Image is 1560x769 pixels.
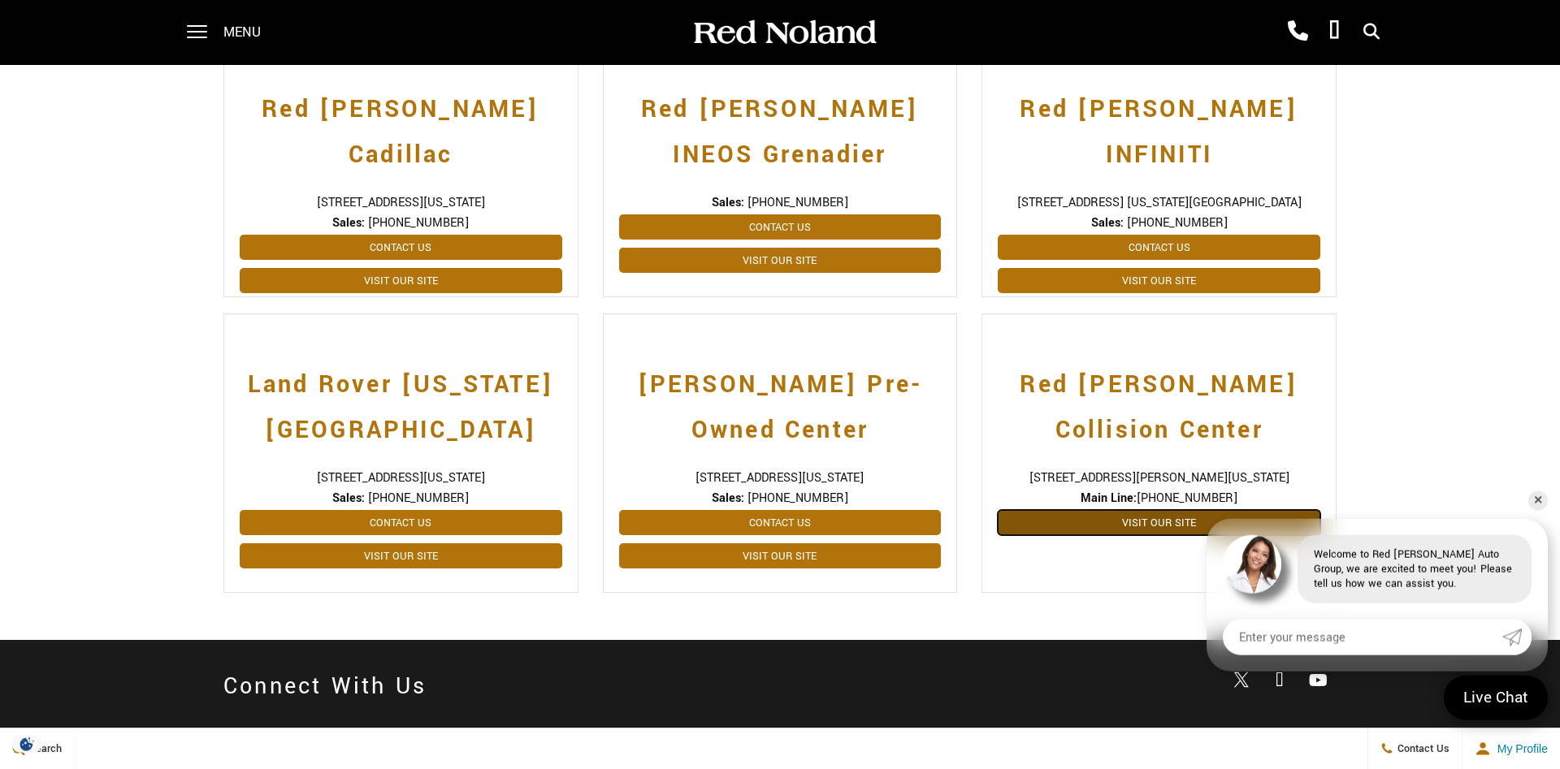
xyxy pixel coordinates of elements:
[712,194,744,211] strong: Sales:
[1225,665,1258,698] a: Open Twitter in a new window
[332,490,365,507] strong: Sales:
[368,214,469,231] span: [PHONE_NUMBER]
[619,543,942,568] a: Visit Our Site
[998,235,1320,260] a: Contact Us
[619,71,942,178] a: Red [PERSON_NAME] INEOS Grenadier
[1223,620,1502,655] input: Enter your message
[998,194,1320,211] span: [STREET_ADDRESS] [US_STATE][GEOGRAPHIC_DATA]
[691,19,877,47] img: Red Noland Auto Group
[1298,535,1532,603] div: Welcome to Red [PERSON_NAME] Auto Group, we are excited to meet you! Please tell us how we can as...
[240,268,562,293] a: Visit Our Site
[998,469,1320,486] span: [STREET_ADDRESS][PERSON_NAME][US_STATE]
[619,469,942,486] span: [STREET_ADDRESS][US_STATE]
[712,490,744,507] strong: Sales:
[240,469,562,486] span: [STREET_ADDRESS][US_STATE]
[619,248,942,273] a: Visit Our Site
[1491,742,1548,755] span: My Profile
[1462,728,1560,769] button: Open user profile menu
[8,736,45,753] section: Click to Open Cookie Consent Modal
[1302,664,1334,697] a: Open Youtube-play in a new window
[1455,687,1536,709] span: Live Chat
[619,214,942,240] a: Contact Us
[998,510,1320,535] a: Visit Our Site
[8,736,45,753] img: Opt-Out Icon
[1223,535,1281,594] img: Agent profile photo
[240,543,562,568] a: Visit Our Site
[619,346,942,453] a: [PERSON_NAME] Pre-Owned Center
[998,71,1320,178] a: Red [PERSON_NAME] INFINITI
[223,664,427,710] h2: Connect With Us
[1263,664,1296,697] a: Open Facebook in a new window
[240,235,562,260] a: Contact Us
[998,346,1320,453] a: Red [PERSON_NAME] Collision Center
[998,490,1320,507] span: [PHONE_NUMBER]
[747,490,848,507] span: [PHONE_NUMBER]
[332,214,365,231] strong: Sales:
[1127,214,1228,231] span: [PHONE_NUMBER]
[1502,620,1532,655] a: Submit
[240,510,562,535] a: Contact Us
[1091,214,1124,231] strong: Sales:
[1444,676,1548,720] a: Live Chat
[240,71,562,178] a: Red [PERSON_NAME] Cadillac
[1081,490,1137,507] strong: Main Line:
[998,268,1320,293] a: Visit Our Site
[368,490,469,507] span: [PHONE_NUMBER]
[240,346,562,453] a: Land Rover [US_STATE][GEOGRAPHIC_DATA]
[747,194,848,211] span: [PHONE_NUMBER]
[1393,741,1449,756] span: Contact Us
[240,194,562,211] span: [STREET_ADDRESS][US_STATE]
[619,510,942,535] a: Contact Us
